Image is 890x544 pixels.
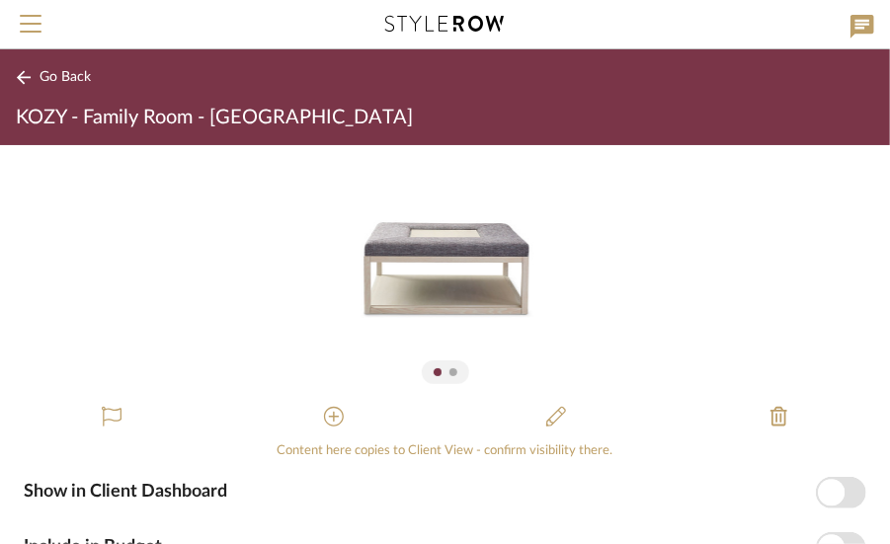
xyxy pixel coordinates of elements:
[16,65,98,90] button: Go Back
[40,69,91,86] span: Go Back
[16,441,874,461] div: Content here copies to Client View - confirm visibility there.
[16,106,413,129] span: KOZY - Family Room - [GEOGRAPHIC_DATA]
[321,145,570,394] img: 4339c913-b810-42d7-adb7-d6cee658ef9e_436x436.jpg
[24,483,227,501] span: Show in Client Dashboard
